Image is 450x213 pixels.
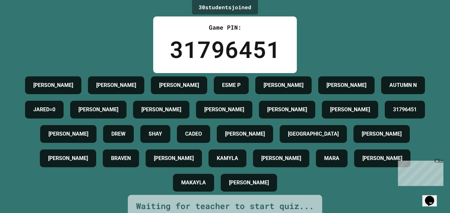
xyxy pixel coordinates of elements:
[422,187,443,206] iframe: chat widget
[170,32,280,67] div: 31796451
[149,130,162,138] h4: SHAY
[217,154,238,162] h4: KAMYLA
[324,154,339,162] h4: MARA
[267,106,307,114] h4: [PERSON_NAME]
[111,130,126,138] h4: DREW
[141,106,181,114] h4: [PERSON_NAME]
[362,154,402,162] h4: [PERSON_NAME]
[204,106,244,114] h4: [PERSON_NAME]
[222,81,240,89] h4: ESME P
[225,130,265,138] h4: [PERSON_NAME]
[170,23,280,32] div: Game PIN:
[48,130,88,138] h4: [PERSON_NAME]
[33,106,55,114] h4: JARED=0
[362,130,402,138] h4: [PERSON_NAME]
[159,81,199,89] h4: [PERSON_NAME]
[229,179,269,187] h4: [PERSON_NAME]
[48,154,88,162] h4: [PERSON_NAME]
[3,3,45,42] div: Chat with us now!Close
[96,81,136,89] h4: [PERSON_NAME]
[78,106,118,114] h4: [PERSON_NAME]
[154,154,194,162] h4: [PERSON_NAME]
[393,106,417,114] h4: 31796451
[181,179,206,187] h4: MAKAYLA
[389,81,417,89] h4: AUTUMN N
[185,130,202,138] h4: CADEO
[330,106,370,114] h4: [PERSON_NAME]
[288,130,339,138] h4: [GEOGRAPHIC_DATA]
[264,81,303,89] h4: [PERSON_NAME]
[395,158,443,186] iframe: chat widget
[326,81,366,89] h4: [PERSON_NAME]
[136,200,314,212] div: Waiting for teacher to start quiz...
[111,154,131,162] h4: BRAVEN
[33,81,73,89] h4: [PERSON_NAME]
[261,154,301,162] h4: [PERSON_NAME]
